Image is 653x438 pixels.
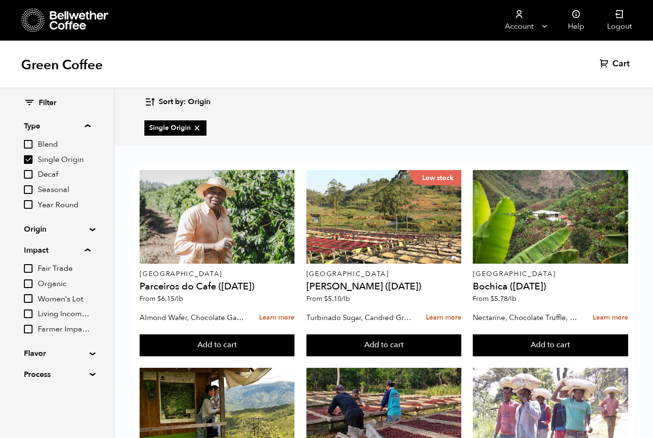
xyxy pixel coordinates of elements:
span: $ [324,294,328,303]
bdi: 5.10 [324,294,350,303]
span: Single Origin [149,123,202,133]
span: Sort by: Origin [159,97,210,107]
span: Decaf [38,170,90,180]
span: From [140,294,183,303]
span: Women's Lot [38,294,90,305]
span: /lb [174,294,183,303]
button: Add to cart [473,334,628,356]
p: [GEOGRAPHIC_DATA] [140,271,294,278]
span: /lb [508,294,516,303]
button: Add to cart [306,334,461,356]
h1: Green Coffee [21,56,103,74]
input: Farmer Impact Fund [24,325,33,333]
input: Women's Lot [24,294,33,303]
p: [GEOGRAPHIC_DATA] [306,271,461,278]
input: Decaf [24,170,33,179]
span: Farmer Impact Fund [38,324,90,335]
summary: Process [24,369,90,380]
input: Blend [24,140,33,149]
p: Almond Wafer, Chocolate Ganache, Bing Cherry [140,310,245,325]
span: $ [157,294,161,303]
p: Low stock [409,170,461,185]
button: Add to cart [140,334,294,356]
span: Filter [39,98,56,108]
a: Learn more [426,308,461,328]
summary: Type [24,120,90,132]
span: Fair Trade [38,264,90,274]
span: /lb [341,294,350,303]
h4: Parceiros do Cafe ([DATE]) [140,282,294,291]
span: Blend [38,139,90,150]
summary: Flavor [24,348,90,359]
span: $ [490,294,494,303]
a: Cart [599,58,632,70]
a: Learn more [259,308,294,328]
span: From [306,294,350,303]
summary: Impact [24,245,90,256]
input: Single Origin [24,155,33,164]
button: Sort by: Origin [144,91,210,113]
bdi: 6.15 [157,294,183,303]
summary: Origin [24,224,90,235]
span: Year Round [38,200,90,211]
bdi: 5.78 [490,294,516,303]
span: Single Origin [38,155,90,165]
input: Year Round [24,200,33,209]
p: Turbinado Sugar, Candied Grapefruit, Spiced Plum [306,310,412,325]
input: Fair Trade [24,264,33,273]
a: Low stock [306,170,461,264]
input: Seasonal [24,185,33,194]
span: Cart [612,58,630,70]
p: [GEOGRAPHIC_DATA] [473,271,628,278]
p: Nectarine, Chocolate Truffle, Brown Sugar [473,310,578,325]
a: Learn more [593,308,628,328]
span: From [473,294,516,303]
input: Organic [24,279,33,288]
input: Living Income Pricing [24,310,33,318]
h4: Bochica ([DATE]) [473,282,628,291]
span: Living Income Pricing [38,309,90,320]
h4: [PERSON_NAME] ([DATE]) [306,282,461,291]
span: Organic [38,279,90,289]
span: Seasonal [38,185,90,195]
